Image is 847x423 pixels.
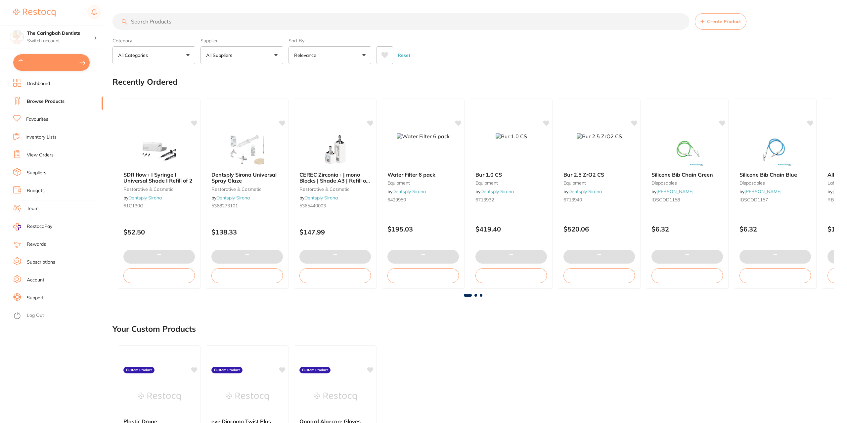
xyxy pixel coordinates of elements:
[475,225,547,233] p: $419.40
[568,189,602,194] a: Dentsply Sirona
[695,13,746,30] button: Create Product
[27,80,50,87] a: Dashboard
[27,152,54,158] a: View Orders
[651,172,723,178] b: Silicone Bib Chain Green
[27,241,46,248] a: Rewards
[299,172,371,184] b: CEREC Zirconia+ | mono Blocks | Shade A3 | Refill of 3
[299,228,371,236] p: $147.99
[123,187,195,192] small: restorative & cosmetic
[25,134,57,141] a: Inventory Lists
[304,195,338,201] a: Dentsply Sirona
[118,52,151,59] p: All Categories
[387,197,459,202] small: 6429950
[496,133,527,139] img: Bur 1.0 CS
[289,46,371,64] button: Relevance
[396,46,412,64] button: Reset
[27,98,65,105] a: Browse Products
[27,38,94,44] p: Switch account
[201,38,283,44] label: Supplier
[744,189,781,194] a: [PERSON_NAME]
[563,180,635,186] small: equipment
[314,380,357,413] img: Ongard Aloecare Gloves Latex Medium
[387,172,459,178] b: Water Filter 6 pack
[387,225,459,233] p: $195.03
[563,197,635,202] small: 6713940
[294,52,319,59] p: Relevance
[27,295,44,301] a: Support
[739,189,781,194] span: by
[13,223,21,231] img: RestocqPay
[211,187,283,192] small: restorative & cosmetic
[651,189,693,194] span: by
[27,170,46,176] a: Suppliers
[27,205,38,212] a: Team
[739,225,811,233] p: $6.32
[707,19,741,24] span: Create Product
[123,203,195,208] small: 61C130G
[211,172,283,184] b: Dentsply Sirona Universal Spray Glaze
[13,9,56,17] img: Restocq Logo
[211,228,283,236] p: $138.33
[112,38,195,44] label: Category
[226,380,269,413] img: eve Diacomp Twist Plus Pink 14MM
[13,223,52,231] a: RestocqPay
[475,180,547,186] small: equipment
[27,312,44,319] a: Log Out
[651,180,723,186] small: disposables
[216,195,250,201] a: Dentsply Sirona
[563,189,602,194] span: by
[27,30,94,37] h4: The Caringbah Dentists
[27,277,44,283] a: Account
[13,5,56,20] a: Restocq Logo
[27,188,45,194] a: Budgets
[112,324,196,334] h2: Your Custom Products
[128,195,162,201] a: Dentsply Sirona
[739,172,811,178] b: Silicone Bib Chain Blue
[563,172,635,178] b: Bur 2.5 ZrO2 CS
[656,189,693,194] a: [PERSON_NAME]
[211,203,283,208] small: 5368273101
[739,180,811,186] small: disposables
[226,133,269,166] img: Dentsply Sirona Universal Spray Glaze
[206,52,235,59] p: All Suppliers
[392,189,426,194] a: Dentsply Sirona
[27,259,55,266] a: Subscriptions
[299,203,371,208] small: 5365440003
[112,13,690,30] input: Search Products
[138,133,181,166] img: SDR flow+ I Syringe I Universal Shade I Refill of 2
[666,133,709,166] img: Silicone Bib Chain Green
[10,30,23,44] img: The Caringbah Dentists
[577,133,622,139] img: Bur 2.5 ZrO2 CS
[211,195,250,201] span: by
[123,195,162,201] span: by
[475,172,547,178] b: Bur 1.0 CS
[123,172,195,184] b: SDR flow+ I Syringe I Universal Shade I Refill of 2
[475,197,547,202] small: 6713932
[138,380,181,413] img: Plastic Drape
[754,133,797,166] img: Silicone Bib Chain Blue
[387,180,459,186] small: equipment
[651,225,723,233] p: $6.32
[289,38,371,44] label: Sort By
[201,46,283,64] button: All Suppliers
[26,116,48,123] a: Favourites
[299,187,371,192] small: restorative & cosmetic
[211,367,243,373] label: Custom Product
[13,311,101,321] button: Log Out
[123,367,155,373] label: Custom Product
[112,77,178,87] h2: Recently Ordered
[123,228,195,236] p: $52.50
[299,195,338,201] span: by
[387,189,426,194] span: by
[651,197,723,202] small: IDSCOD1158
[480,189,514,194] a: Dentsply Sirona
[739,197,811,202] small: IDSCOD1157
[563,225,635,233] p: $520.06
[314,133,357,166] img: CEREC Zirconia+ | mono Blocks | Shade A3 | Refill of 3
[397,133,450,139] img: Water Filter 6 pack
[475,189,514,194] span: by
[299,367,331,373] label: Custom Product
[27,223,52,230] span: RestocqPay
[112,46,195,64] button: All Categories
